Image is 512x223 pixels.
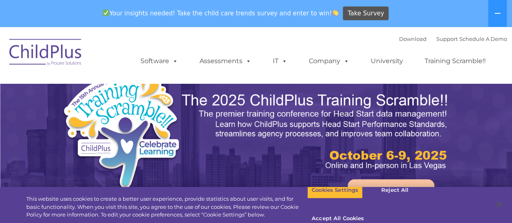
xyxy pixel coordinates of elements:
a: Software [132,53,186,69]
a: Support [436,36,458,42]
a: Schedule A Demo [459,36,507,42]
a: University [363,53,411,69]
span: Phone number [113,87,147,93]
button: Reject All [370,182,420,199]
a: Learn More [348,179,434,202]
button: Cookies Settings [307,182,363,199]
img: ChildPlus by Procare Solutions [5,33,86,74]
div: This website uses cookies to create a better user experience, provide statistics about user visit... [26,195,307,219]
font: | [399,36,507,42]
span: Last name [113,53,137,59]
img: 👏 [332,10,338,16]
span: Your insights needed! Take the child care trends survey and enter to win! [100,5,342,21]
a: IT [265,53,295,69]
a: Download [399,36,427,42]
span: Take Survey [348,6,384,21]
img: ✅ [103,10,109,16]
a: Training Scramble!! [416,53,494,69]
a: Company [301,53,357,69]
button: Close [490,195,508,213]
a: Take Survey [343,6,389,21]
a: Assessments [191,53,259,69]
